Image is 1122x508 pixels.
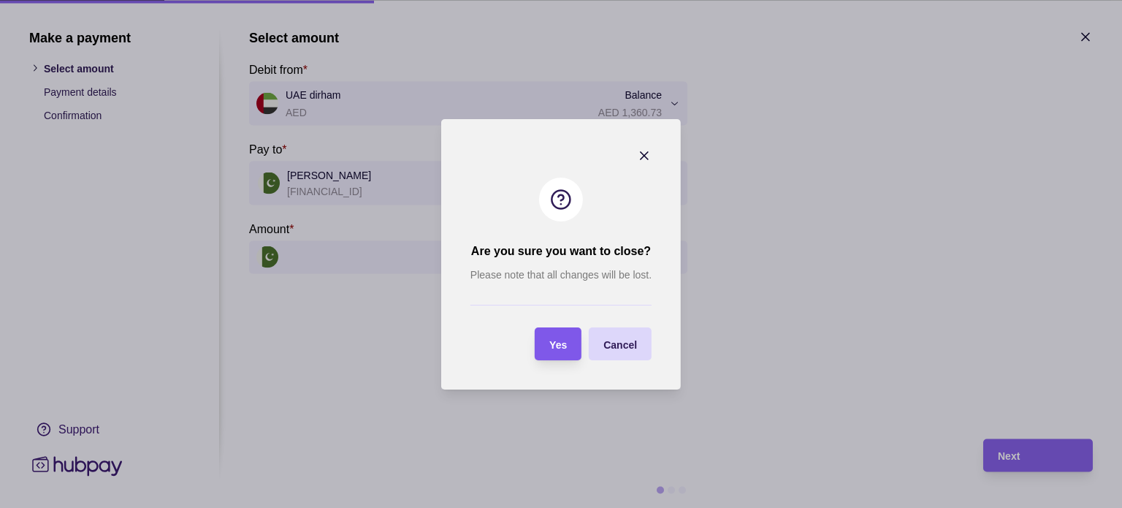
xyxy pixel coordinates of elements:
button: Cancel [589,327,652,360]
h2: Are you sure you want to close? [471,243,651,259]
span: Yes [549,338,567,350]
button: Yes [535,327,581,360]
span: Cancel [603,338,637,350]
p: Please note that all changes will be lost. [470,267,652,283]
